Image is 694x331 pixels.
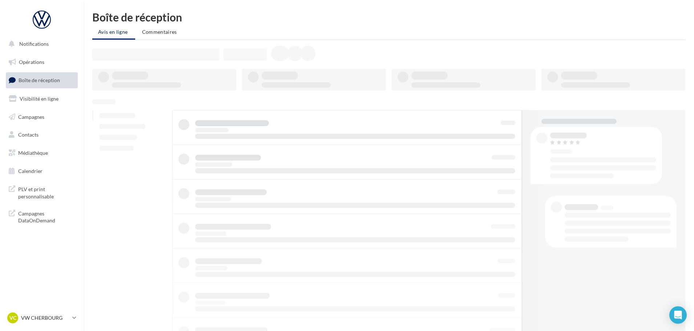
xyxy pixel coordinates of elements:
[6,311,78,325] a: VC VW CHERBOURG
[18,132,39,138] span: Contacts
[4,55,79,70] a: Opérations
[18,209,75,224] span: Campagnes DataOnDemand
[9,314,16,322] span: VC
[4,164,79,179] a: Calendrier
[92,12,685,23] div: Boîte de réception
[21,314,69,322] p: VW CHERBOURG
[142,29,177,35] span: Commentaires
[4,145,79,161] a: Médiathèque
[4,72,79,88] a: Boîte de réception
[20,96,58,102] span: Visibilité en ligne
[4,109,79,125] a: Campagnes
[19,77,60,83] span: Boîte de réception
[669,306,687,324] div: Open Intercom Messenger
[19,41,49,47] span: Notifications
[4,91,79,106] a: Visibilité en ligne
[4,127,79,142] a: Contacts
[18,168,43,174] span: Calendrier
[4,206,79,227] a: Campagnes DataOnDemand
[18,184,75,200] span: PLV et print personnalisable
[18,150,48,156] span: Médiathèque
[18,113,44,120] span: Campagnes
[4,181,79,203] a: PLV et print personnalisable
[4,36,76,52] button: Notifications
[19,59,44,65] span: Opérations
